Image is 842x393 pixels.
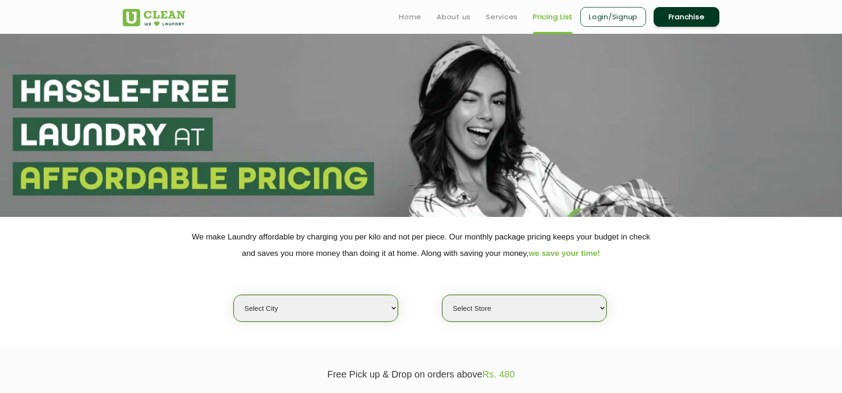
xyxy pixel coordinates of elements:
[123,369,719,380] p: Free Pick up & Drop on orders above
[437,11,471,23] a: About us
[483,369,515,379] span: Rs. 480
[123,229,719,262] p: We make Laundry affordable by charging you per kilo and not per piece. Our monthly package pricin...
[123,9,185,26] img: UClean Laundry and Dry Cleaning
[399,11,421,23] a: Home
[654,7,719,27] a: Franchise
[533,11,573,23] a: Pricing List
[529,249,600,258] span: we save your time!
[580,7,646,27] a: Login/Signup
[486,11,518,23] a: Services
